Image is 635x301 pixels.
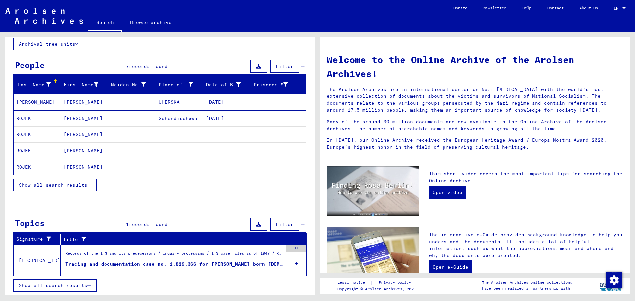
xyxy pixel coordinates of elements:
mat-header-cell: Last Name [14,75,61,94]
p: The Arolsen Archives are an international center on Nazi [MEDICAL_DATA] with the world’s most ext... [327,86,623,114]
mat-header-cell: Place of Birth [156,75,204,94]
a: Open video [429,186,466,199]
mat-cell: [PERSON_NAME] [61,159,109,175]
div: Title [63,236,290,243]
span: Filter [276,221,294,227]
div: Topics [15,217,45,229]
a: Search [88,15,122,32]
div: 14 [286,245,306,252]
mat-cell: [PERSON_NAME] [61,143,109,159]
div: Prisoner # [254,81,288,88]
mat-cell: [PERSON_NAME] [61,127,109,142]
h1: Welcome to the Online Archive of the Arolsen Archives! [327,53,623,81]
button: Show all search results [13,279,97,292]
span: EN [614,6,621,11]
img: eguide.jpg [327,227,419,288]
mat-header-cell: Maiden Name [108,75,156,94]
span: Filter [276,63,294,69]
div: Prisoner # [254,79,298,90]
p: The Arolsen Archives online collections [482,280,572,285]
div: Maiden Name [111,79,156,90]
p: This short video covers the most important tips for searching the Online Archive. [429,170,623,184]
p: The interactive e-Guide provides background knowledge to help you understand the documents. It in... [429,231,623,259]
mat-cell: [DATE] [203,110,251,126]
div: First Name [64,79,108,90]
mat-cell: [DATE] [203,94,251,110]
a: Legal notice [337,279,370,286]
p: Many of the around 30 million documents are now available in the Online Archive of the Arolsen Ar... [327,118,623,132]
span: 7 [126,63,129,69]
a: Browse archive [122,15,180,30]
div: Change consent [606,272,622,288]
mat-cell: ROJEK [14,127,61,142]
div: Place of Birth [159,81,193,88]
mat-cell: ROJEK [14,159,61,175]
mat-header-cell: First Name [61,75,109,94]
span: Show all search results [19,182,87,188]
a: Privacy policy [373,279,419,286]
div: Date of Birth [206,79,251,90]
button: Show all search results [13,179,97,191]
div: Place of Birth [159,79,203,90]
mat-cell: Schendischewa [156,110,204,126]
span: records found [129,63,168,69]
mat-cell: UHERSKA [156,94,204,110]
p: Copyright © Arolsen Archives, 2021 [337,286,419,292]
div: Title [63,234,298,245]
div: Signature [16,234,60,245]
img: yv_logo.png [598,277,623,294]
p: have been realized in partnership with [482,285,572,291]
span: records found [129,221,168,227]
button: Filter [270,60,299,73]
div: Records of the ITS and its predecessors / Inquiry processing / ITS case files as of 1947 / Reposi... [65,250,283,260]
div: People [15,59,45,71]
button: Archival tree units [13,38,83,50]
td: [TECHNICAL_ID] [14,245,61,276]
mat-header-cell: Date of Birth [203,75,251,94]
mat-cell: [PERSON_NAME] [61,94,109,110]
span: Show all search results [19,282,87,288]
img: video.jpg [327,166,419,216]
div: Last Name [16,81,51,88]
mat-cell: ROJEK [14,110,61,126]
span: 1 [126,221,129,227]
a: Open e-Guide [429,260,472,274]
div: Tracing and documentation case no. 1.829.366 for [PERSON_NAME] born [DEMOGRAPHIC_DATA] [65,261,283,268]
img: Arolsen_neg.svg [5,8,83,24]
div: Signature [16,236,52,243]
p: In [DATE], our Online Archive received the European Heritage Award / Europa Nostra Award 2020, Eu... [327,137,623,151]
mat-cell: ROJEK [14,143,61,159]
div: Date of Birth [206,81,241,88]
mat-header-cell: Prisoner # [251,75,306,94]
div: Last Name [16,79,61,90]
div: Maiden Name [111,81,146,88]
mat-cell: [PERSON_NAME] [14,94,61,110]
img: Change consent [606,272,622,288]
mat-cell: [PERSON_NAME] [61,110,109,126]
button: Filter [270,218,299,231]
div: First Name [64,81,99,88]
div: | [337,279,419,286]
